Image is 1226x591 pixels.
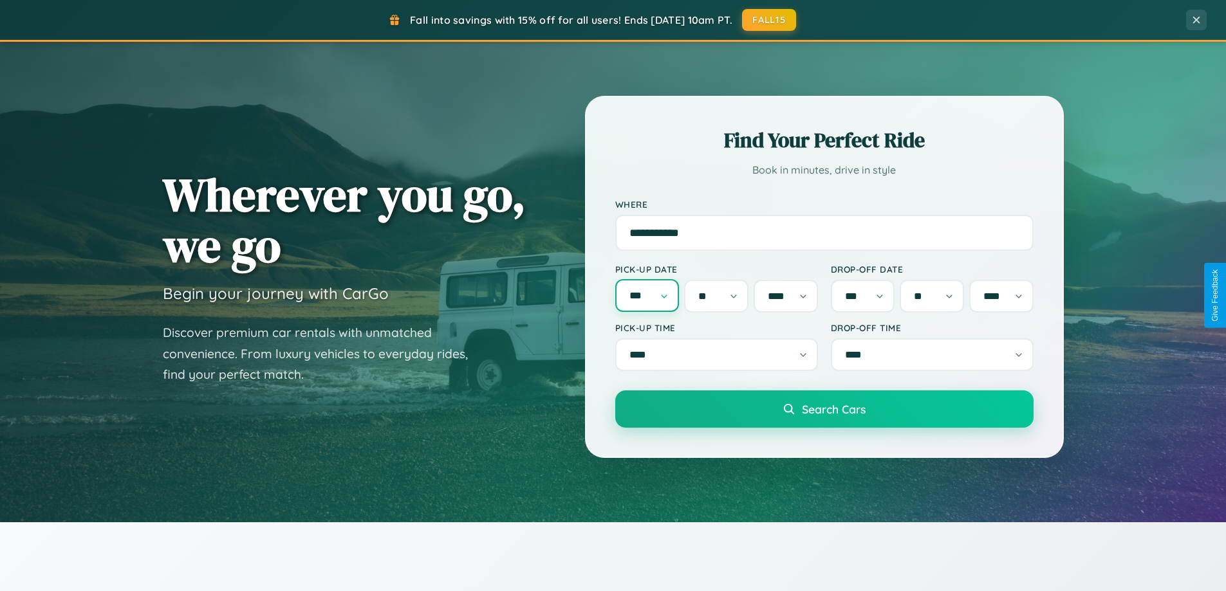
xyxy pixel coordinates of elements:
p: Book in minutes, drive in style [615,161,1034,179]
span: Search Cars [802,402,866,416]
label: Drop-off Date [831,264,1034,275]
label: Pick-up Time [615,322,818,333]
label: Where [615,199,1034,210]
h2: Find Your Perfect Ride [615,126,1034,154]
span: Fall into savings with 15% off for all users! Ends [DATE] 10am PT. [410,14,732,26]
p: Discover premium car rentals with unmatched convenience. From luxury vehicles to everyday rides, ... [163,322,485,385]
div: Give Feedback [1211,269,1220,322]
button: Search Cars [615,390,1034,428]
label: Pick-up Date [615,264,818,275]
h3: Begin your journey with CarGo [163,284,389,303]
label: Drop-off Time [831,322,1034,333]
h1: Wherever you go, we go [163,169,526,271]
button: FALL15 [742,9,796,31]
